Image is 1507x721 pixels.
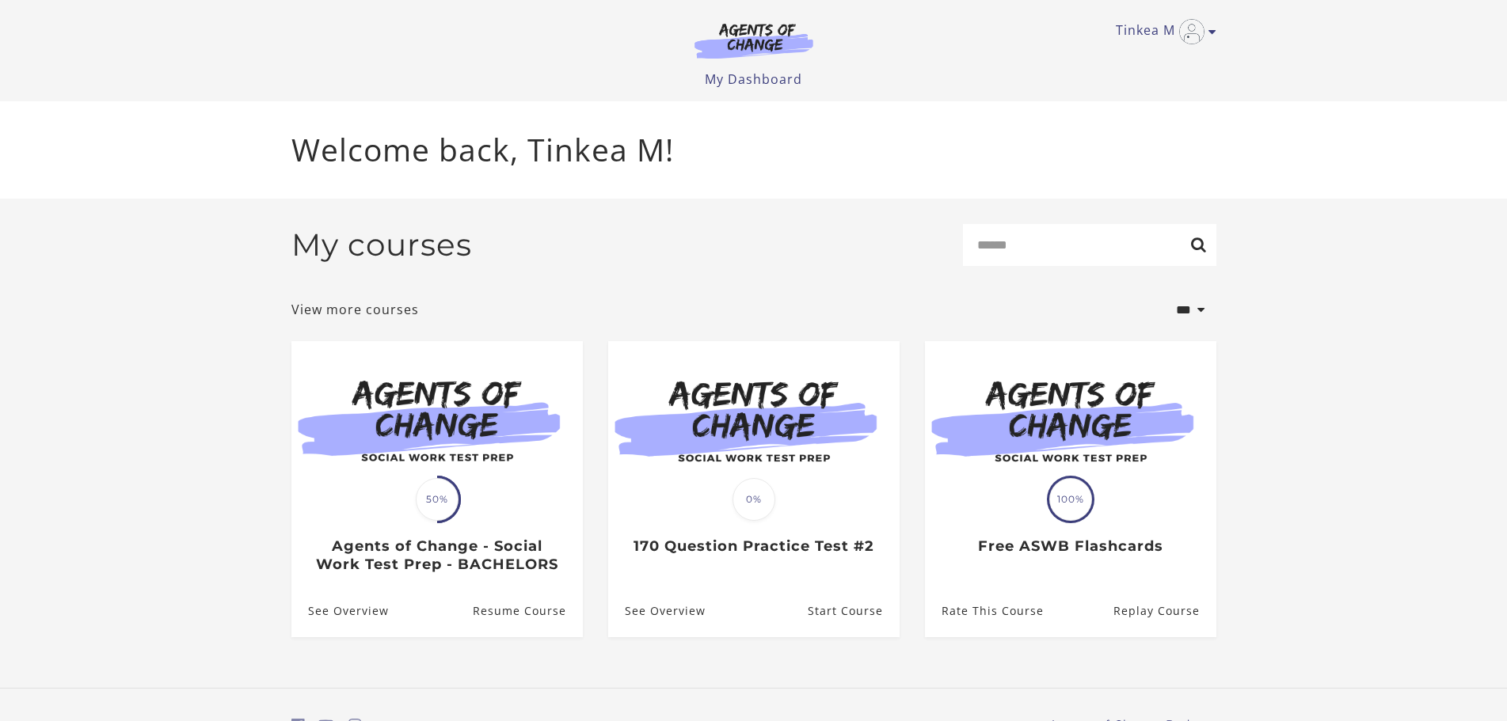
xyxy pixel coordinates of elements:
h3: 170 Question Practice Test #2 [625,537,882,556]
span: 50% [416,478,459,521]
a: Agents of Change - Social Work Test Prep - BACHELORS: See Overview [291,586,389,637]
p: Welcome back, Tinkea M! [291,127,1216,173]
a: 170 Question Practice Test #2: See Overview [608,586,706,637]
a: Free ASWB Flashcards: Rate This Course [925,586,1044,637]
a: View more courses [291,300,419,319]
h2: My courses [291,226,472,264]
a: Toggle menu [1116,19,1208,44]
img: Agents of Change Logo [678,22,830,59]
a: 170 Question Practice Test #2: Resume Course [807,586,899,637]
h3: Agents of Change - Social Work Test Prep - BACHELORS [308,537,565,573]
h3: Free ASWB Flashcards [942,537,1199,556]
a: Free ASWB Flashcards: Resume Course [1113,586,1216,637]
a: Agents of Change - Social Work Test Prep - BACHELORS: Resume Course [472,586,582,637]
span: 0% [733,478,775,521]
span: 100% [1049,478,1092,521]
a: My Dashboard [705,70,802,88]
